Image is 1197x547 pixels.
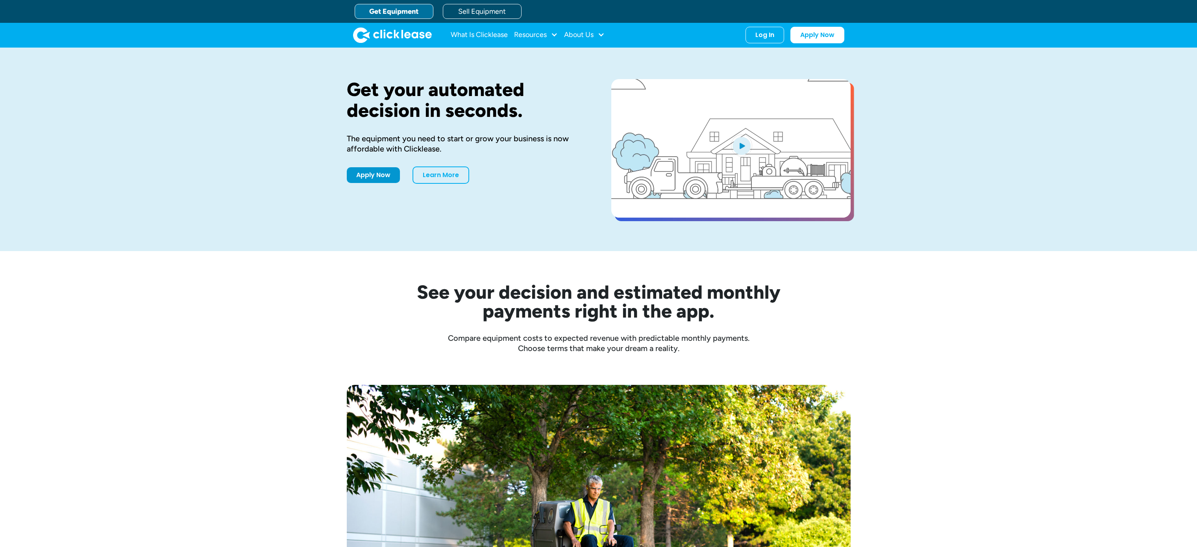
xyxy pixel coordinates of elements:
[347,333,851,353] div: Compare equipment costs to expected revenue with predictable monthly payments. Choose terms that ...
[564,27,605,43] div: About Us
[755,31,774,39] div: Log In
[378,283,819,320] h2: See your decision and estimated monthly payments right in the app.
[731,135,752,157] img: Blue play button logo on a light blue circular background
[443,4,522,19] a: Sell Equipment
[514,27,558,43] div: Resources
[451,27,508,43] a: What Is Clicklease
[355,4,433,19] a: Get Equipment
[347,79,586,121] h1: Get your automated decision in seconds.
[347,133,586,154] div: The equipment you need to start or grow your business is now affordable with Clicklease.
[790,27,844,43] a: Apply Now
[611,79,851,218] a: open lightbox
[347,167,400,183] a: Apply Now
[353,27,432,43] a: home
[353,27,432,43] img: Clicklease logo
[413,166,469,184] a: Learn More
